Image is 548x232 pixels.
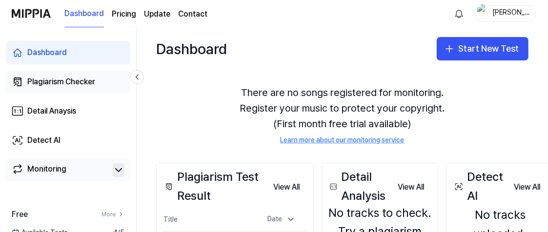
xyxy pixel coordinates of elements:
[390,176,432,197] a: View All
[265,177,307,197] button: View All
[474,5,536,22] button: profile[PERSON_NAME] Project
[6,129,130,152] a: Detect AI
[156,73,528,157] div: There are no songs registered for monitoring. Register your music to protect your copyright. (Fir...
[12,163,109,177] a: Monitoring
[506,176,548,197] a: View All
[27,47,67,58] div: Dashboard
[162,208,256,232] th: Title
[178,8,207,20] a: Contact
[12,209,28,220] span: Free
[162,168,265,205] div: Plagiarism Test Result
[64,0,104,27] a: Dashboard
[6,70,130,94] a: Plagiarism Checker
[27,76,95,88] div: Plagiarism Checker
[27,105,76,117] div: Detail Anaysis
[112,8,136,20] a: Pricing
[27,135,61,146] div: Detect AI
[506,177,548,197] button: View All
[390,177,432,197] button: View All
[144,8,170,20] a: Update
[264,212,300,227] div: Date
[6,99,130,123] a: Detail Anaysis
[156,37,227,60] div: Dashboard
[453,8,465,19] img: 알림
[492,8,530,19] div: [PERSON_NAME] Project
[6,41,130,64] a: Dashboard
[477,4,489,23] img: profile
[328,168,390,205] div: Detail Analysis
[101,211,124,219] a: More
[452,168,506,205] div: Detect AI
[281,135,405,145] a: Learn more about our monitoring service
[265,176,307,197] a: View All
[437,37,528,60] button: Start New Test
[27,163,66,177] div: Monitoring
